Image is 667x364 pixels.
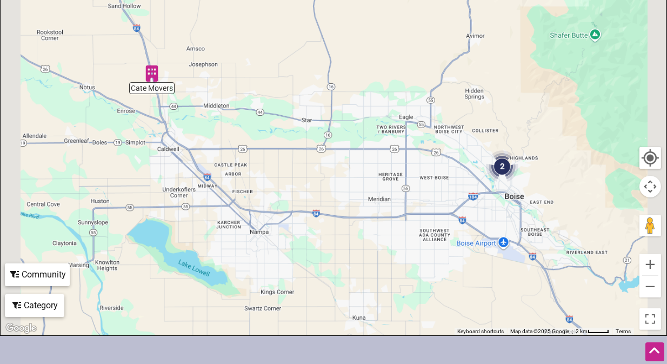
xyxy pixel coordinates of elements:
button: Map camera controls [639,176,661,197]
span: Map data ©2025 Google [510,328,569,334]
div: Community [6,264,69,285]
div: Scroll Back to Top [645,342,664,361]
button: Drag Pegman onto the map to open Street View [639,215,661,236]
button: Map scale: 2 km per 36 pixels [572,328,612,335]
div: Filter by category [5,294,64,317]
button: Keyboard shortcuts [457,328,504,335]
button: Toggle fullscreen view [638,307,662,331]
a: Open this area in Google Maps (opens a new window) [3,321,39,335]
button: Your Location [639,147,661,169]
button: Zoom in [639,254,661,275]
div: Cate Movers [139,61,164,86]
div: Category [6,295,63,316]
img: Google [3,321,39,335]
a: Terms (opens in new tab) [616,328,631,334]
div: Filter by Community [5,263,70,286]
div: 2 [482,146,523,187]
button: Zoom out [639,276,661,297]
span: 2 km [576,328,588,334]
